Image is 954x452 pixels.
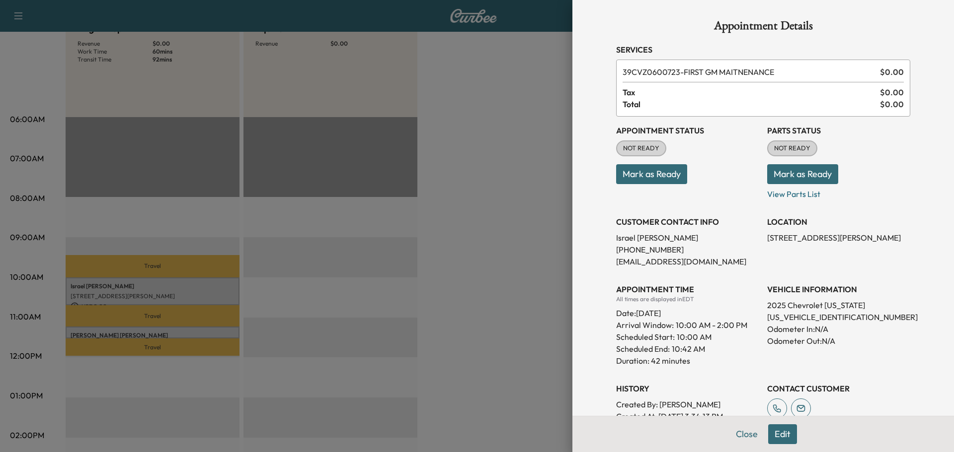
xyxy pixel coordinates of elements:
[729,424,764,444] button: Close
[616,216,759,228] h3: CUSTOMER CONTACT INFO
[616,164,687,184] button: Mark as Ready
[767,125,910,136] h3: Parts Status
[767,283,910,295] h3: VEHICLE INFORMATION
[616,319,759,331] p: Arrival Window:
[767,335,910,347] p: Odometer Out: N/A
[767,216,910,228] h3: LOCATION
[768,424,797,444] button: Edit
[616,20,910,36] h1: Appointment Details
[616,44,910,56] h3: Services
[616,410,759,422] p: Created At : [DATE] 3:34:13 PM
[616,303,759,319] div: Date: [DATE]
[672,343,705,355] p: 10:42 AM
[767,184,910,200] p: View Parts List
[616,355,759,367] p: Duration: 42 minutes
[677,331,712,343] p: 10:00 AM
[767,299,910,311] p: 2025 Chevrolet [US_STATE]
[616,343,670,355] p: Scheduled End:
[767,323,910,335] p: Odometer In: N/A
[616,398,759,410] p: Created By : [PERSON_NAME]
[880,86,904,98] span: $ 0.00
[767,383,910,394] h3: CONTACT CUSTOMER
[616,295,759,303] div: All times are displayed in EDT
[676,319,747,331] span: 10:00 AM - 2:00 PM
[623,66,876,78] span: FIRST GM MAITNENANCE
[616,283,759,295] h3: APPOINTMENT TIME
[616,125,759,136] h3: Appointment Status
[623,86,880,98] span: Tax
[616,244,759,256] p: [PHONE_NUMBER]
[767,232,910,244] p: [STREET_ADDRESS][PERSON_NAME]
[767,164,838,184] button: Mark as Ready
[616,383,759,394] h3: History
[617,143,665,153] span: NOT READY
[623,98,880,110] span: Total
[768,143,816,153] span: NOT READY
[616,256,759,267] p: [EMAIL_ADDRESS][DOMAIN_NAME]
[767,311,910,323] p: [US_VEHICLE_IDENTIFICATION_NUMBER]
[880,98,904,110] span: $ 0.00
[616,331,675,343] p: Scheduled Start:
[616,232,759,244] p: Israel [PERSON_NAME]
[880,66,904,78] span: $ 0.00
